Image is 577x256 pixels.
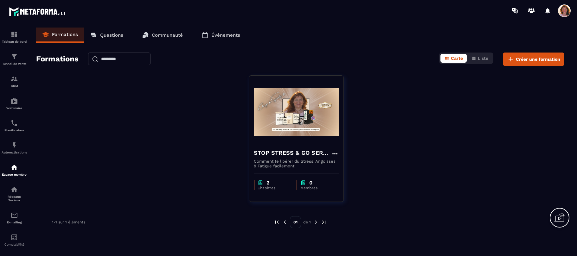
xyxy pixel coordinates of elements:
a: automationsautomationsEspace membre [2,159,27,181]
p: Formations [52,32,78,37]
a: Formations [36,28,84,43]
p: 01 [290,216,301,228]
a: schedulerschedulerPlanificateur [2,115,27,137]
img: formation [10,53,18,60]
button: Liste [467,54,492,63]
p: Comment te libérer du Stress, Angoisses & Fatigue facilement. [254,159,339,168]
a: emailemailE-mailing [2,207,27,229]
a: Événements [196,28,247,43]
span: Créer une formation [516,56,560,62]
img: chapter [258,180,263,186]
img: automations [10,164,18,171]
a: Questions [84,28,130,43]
img: prev [274,219,280,225]
a: formationformationTunnel de vente [2,48,27,70]
p: Chapitres [258,186,290,190]
a: formationformationCRM [2,70,27,92]
img: formation [10,75,18,83]
p: Espace membre [2,173,27,176]
img: automations [10,141,18,149]
img: accountant [10,234,18,241]
img: prev [282,219,288,225]
img: social-network [10,186,18,193]
p: 2 [266,180,269,186]
img: automations [10,97,18,105]
img: formation-background [254,80,339,144]
a: formation-backgroundSTOP STRESS & GO SERENITY ©Comment te libérer du Stress, Angoisses & Fatigue ... [249,75,352,210]
p: CRM [2,84,27,88]
span: Liste [478,56,488,61]
p: de 1 [303,220,311,225]
img: next [321,219,327,225]
a: automationsautomationsWebinaire [2,92,27,115]
p: Tunnel de vente [2,62,27,66]
p: 0 [309,180,312,186]
a: accountantaccountantComptabilité [2,229,27,251]
button: Carte [440,54,467,63]
button: Créer une formation [503,53,564,66]
p: E-mailing [2,221,27,224]
a: social-networksocial-networkRéseaux Sociaux [2,181,27,207]
img: email [10,211,18,219]
img: logo [9,6,66,17]
p: Automatisations [2,151,27,154]
a: formationformationTableau de bord [2,26,27,48]
a: Communauté [136,28,189,43]
p: Communauté [152,32,183,38]
p: 1-1 sur 1 éléments [52,220,85,224]
p: Planificateur [2,128,27,132]
p: Webinaire [2,106,27,110]
img: formation [10,31,18,38]
p: Comptabilité [2,243,27,246]
p: Événements [211,32,240,38]
p: Questions [100,32,123,38]
img: scheduler [10,119,18,127]
h4: STOP STRESS & GO SERENITY © [254,148,331,157]
img: next [313,219,319,225]
a: automationsautomationsAutomatisations [2,137,27,159]
p: Réseaux Sociaux [2,195,27,202]
p: Membres [300,186,332,190]
p: Tableau de bord [2,40,27,43]
span: Carte [451,56,463,61]
img: chapter [300,180,306,186]
h2: Formations [36,53,79,66]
